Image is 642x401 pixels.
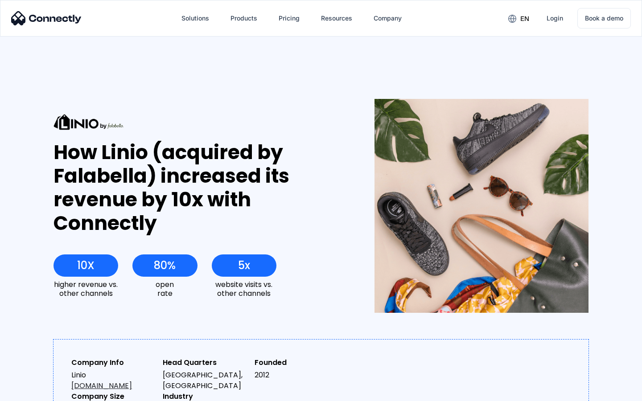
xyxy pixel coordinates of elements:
div: Pricing [279,12,300,25]
a: Login [539,8,570,29]
img: Connectly Logo [11,11,82,25]
div: en [520,12,529,25]
div: Company [374,12,402,25]
div: open rate [132,280,197,297]
aside: Language selected: English [9,385,53,398]
div: How Linio (acquired by Falabella) increased its revenue by 10x with Connectly [53,141,342,235]
div: website visits vs. other channels [212,280,276,297]
div: Company Info [71,357,156,368]
div: [GEOGRAPHIC_DATA], [GEOGRAPHIC_DATA] [163,370,247,391]
div: Products [230,12,257,25]
div: 80% [154,259,176,272]
ul: Language list [18,385,53,398]
div: 10X [77,259,95,272]
div: Login [547,12,563,25]
div: Solutions [181,12,209,25]
a: Pricing [272,8,307,29]
div: Resources [321,12,352,25]
div: 2012 [255,370,339,381]
a: [DOMAIN_NAME] [71,381,132,391]
div: 5x [238,259,250,272]
a: Book a demo [577,8,631,29]
div: Head Quarters [163,357,247,368]
div: Founded [255,357,339,368]
div: Linio [71,370,156,391]
div: higher revenue vs. other channels [53,280,118,297]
